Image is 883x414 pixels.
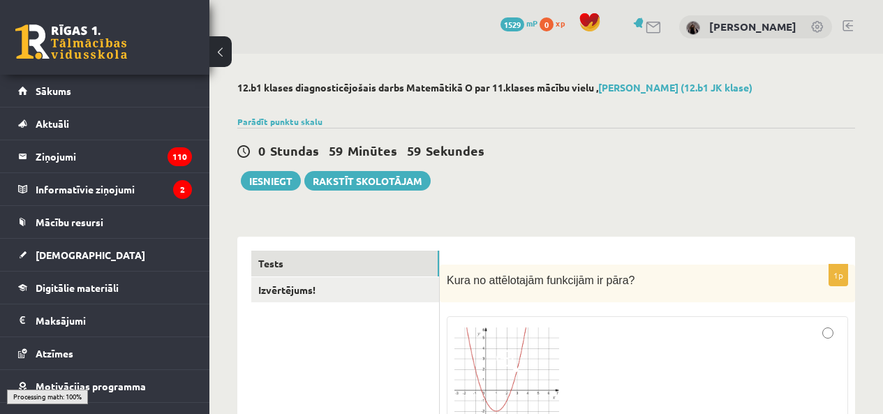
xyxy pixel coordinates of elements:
legend: Informatīvie ziņojumi [36,173,192,205]
span: Stundas [270,142,319,158]
a: Digitālie materiāli [18,272,192,304]
span: Digitālie materiāli [36,281,119,294]
i: 2 [173,180,192,199]
img: Elza Burve [686,21,700,35]
h2: 12.b1 klases diagnosticējošais darbs Matemātikā O par 11.klases mācību vielu , [237,82,855,94]
span: 59 [407,142,421,158]
a: Izvērtējums! [251,277,439,303]
i: 110 [168,147,192,166]
span: mP [526,17,537,29]
span: 0 [258,142,265,158]
span: 59 [329,142,343,158]
span: Kura no attēlotajām funkcijām ir pāra? [447,274,635,286]
span: Sekundes [426,142,484,158]
legend: Maksājumi [36,304,192,337]
span: Minūtes [348,142,397,158]
span: Sākums [36,84,71,97]
a: 0 xp [540,17,572,29]
span: [DEMOGRAPHIC_DATA] [36,249,145,261]
a: Aktuāli [18,108,192,140]
div: Processing math: 100% [7,390,88,404]
a: Atzīmes [18,337,192,369]
a: Maksājumi [18,304,192,337]
legend: Ziņojumi [36,140,192,172]
span: 1529 [500,17,524,31]
a: Parādīt punktu skalu [237,116,322,127]
a: Rīgas 1. Tālmācības vidusskola [15,24,127,59]
a: Ziņojumi110 [18,140,192,172]
button: Iesniegt [241,171,301,191]
a: [DEMOGRAPHIC_DATA] [18,239,192,271]
a: [PERSON_NAME] [709,20,796,34]
a: 1529 mP [500,17,537,29]
span: xp [556,17,565,29]
p: 1p [829,264,848,286]
a: [PERSON_NAME] (12.b1 JK klase) [598,81,752,94]
span: 0 [540,17,554,31]
span: Mācību resursi [36,216,103,228]
a: Motivācijas programma [18,370,192,402]
a: Rakstīt skolotājam [304,171,431,191]
a: Sākums [18,75,192,107]
span: Atzīmes [36,347,73,360]
a: Informatīvie ziņojumi2 [18,173,192,205]
a: Mācību resursi [18,206,192,238]
a: Tests [251,251,439,276]
span: Aktuāli [36,117,69,130]
span: Motivācijas programma [36,380,146,392]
